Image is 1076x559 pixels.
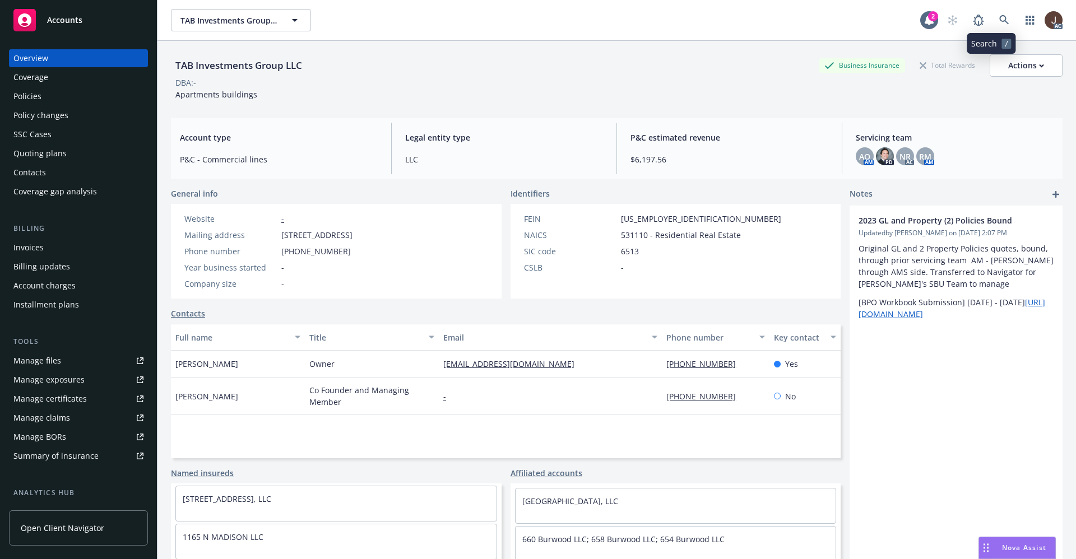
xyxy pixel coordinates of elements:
[405,132,603,143] span: Legal entity type
[978,537,1056,559] button: Nova Assist
[13,125,52,143] div: SSC Cases
[993,9,1015,31] a: Search
[13,428,66,446] div: Manage BORs
[305,324,439,351] button: Title
[630,153,828,165] span: $6,197.56
[9,106,148,124] a: Policy changes
[281,278,284,290] span: -
[850,206,1063,329] div: 2023 GL and Property (2) Policies BoundUpdatedby [PERSON_NAME] on [DATE] 2:07 PMOriginal GL and 2...
[175,77,196,88] div: DBA: -
[439,324,662,351] button: Email
[9,371,148,389] span: Manage exposures
[662,324,769,351] button: Phone number
[13,390,87,408] div: Manage certificates
[914,58,981,72] div: Total Rewards
[183,493,271,504] a: [STREET_ADDRESS], LLC
[859,243,1054,290] p: Original GL and 2 Property Policies quotes, bound, through prior servicing team AM - [PERSON_NAME...
[522,496,618,506] a: [GEOGRAPHIC_DATA], LLC
[175,89,257,100] span: Apartments buildings
[184,278,277,290] div: Company size
[180,15,277,26] span: TAB Investments Group LLC
[175,390,238,402] span: [PERSON_NAME]
[919,151,931,162] span: RM
[13,49,48,67] div: Overview
[1008,55,1044,76] div: Actions
[171,188,218,199] span: General info
[443,358,583,369] a: [EMAIL_ADDRESS][DOMAIN_NAME]
[769,324,841,351] button: Key contact
[979,537,993,558] div: Drag to move
[9,487,148,499] div: Analytics hub
[666,391,745,402] a: [PHONE_NUMBER]
[171,9,311,31] button: TAB Investments Group LLC
[13,296,79,314] div: Installment plans
[13,183,97,201] div: Coverage gap analysis
[850,188,873,201] span: Notes
[928,11,938,21] div: 2
[13,68,48,86] div: Coverage
[856,132,1054,143] span: Servicing team
[9,183,148,201] a: Coverage gap analysis
[859,151,870,162] span: AO
[9,223,148,234] div: Billing
[9,390,148,408] a: Manage certificates
[9,258,148,276] a: Billing updates
[309,384,434,408] span: Co Founder and Managing Member
[9,68,148,86] a: Coverage
[443,391,455,402] a: -
[899,151,911,162] span: NR
[1045,11,1063,29] img: photo
[171,324,305,351] button: Full name
[13,409,70,427] div: Manage claims
[309,358,335,370] span: Owner
[184,262,277,273] div: Year business started
[785,390,796,402] span: No
[21,522,104,534] span: Open Client Navigator
[859,215,1024,226] span: 2023 GL and Property (2) Policies Bound
[281,213,284,224] a: -
[13,239,44,257] div: Invoices
[9,352,148,370] a: Manage files
[819,58,905,72] div: Business Insurance
[171,467,234,479] a: Named insureds
[281,245,351,257] span: [PHONE_NUMBER]
[9,409,148,427] a: Manage claims
[175,358,238,370] span: [PERSON_NAME]
[13,447,99,465] div: Summary of insurance
[13,352,61,370] div: Manage files
[785,358,798,370] span: Yes
[180,132,378,143] span: Account type
[876,147,894,165] img: photo
[621,229,741,241] span: 531110 - Residential Real Estate
[13,258,70,276] div: Billing updates
[666,358,745,369] a: [PHONE_NUMBER]
[524,245,616,257] div: SIC code
[9,4,148,36] a: Accounts
[184,213,277,225] div: Website
[47,16,82,25] span: Accounts
[171,308,205,319] a: Contacts
[621,262,624,273] span: -
[9,49,148,67] a: Overview
[175,332,288,343] div: Full name
[1049,188,1063,201] a: add
[443,332,645,343] div: Email
[13,277,76,295] div: Account charges
[281,262,284,273] span: -
[621,213,781,225] span: [US_EMPLOYER_IDENTIFICATION_NUMBER]
[13,145,67,162] div: Quoting plans
[9,239,148,257] a: Invoices
[666,332,752,343] div: Phone number
[967,9,990,31] a: Report a Bug
[9,336,148,347] div: Tools
[309,332,422,343] div: Title
[522,534,725,544] a: 660 Burwood LLC; 658 Burwood LLC; 654 Burwood LLC
[524,229,616,241] div: NAICS
[405,153,603,165] span: LLC
[183,532,263,542] a: 1165 N MADISON LLC
[621,245,639,257] span: 6513
[859,296,1054,320] p: [BPO Workbook Submission] [DATE] - [DATE]
[184,229,277,241] div: Mailing address
[859,228,1054,238] span: Updated by [PERSON_NAME] on [DATE] 2:07 PM
[1019,9,1041,31] a: Switch app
